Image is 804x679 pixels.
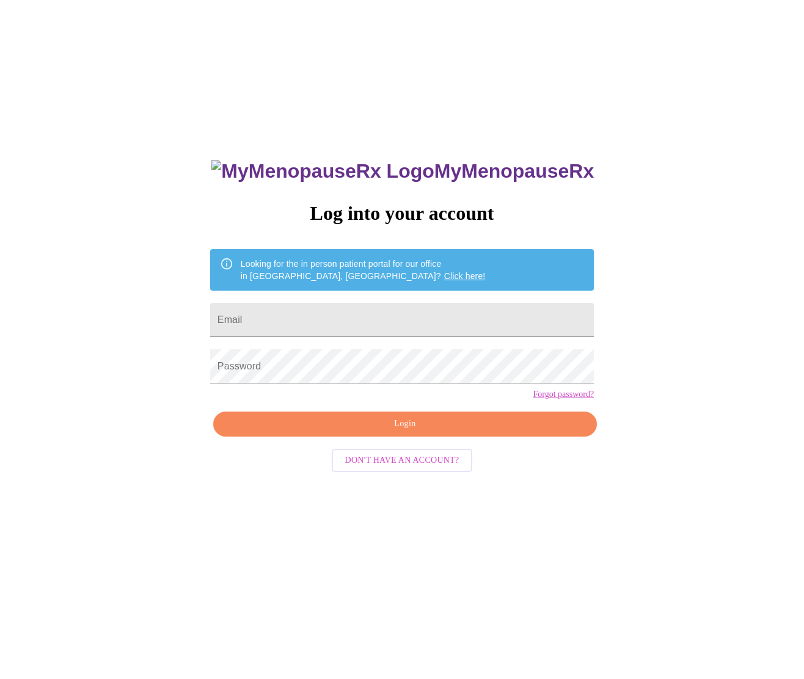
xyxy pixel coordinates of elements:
[211,160,594,183] h3: MyMenopauseRx
[210,202,594,225] h3: Log into your account
[211,160,434,183] img: MyMenopauseRx Logo
[533,390,594,399] a: Forgot password?
[241,253,486,287] div: Looking for the in person patient portal for our office in [GEOGRAPHIC_DATA], [GEOGRAPHIC_DATA]?
[332,449,473,473] button: Don't have an account?
[227,416,583,432] span: Login
[444,271,486,281] a: Click here!
[213,412,597,437] button: Login
[329,454,476,465] a: Don't have an account?
[345,453,459,468] span: Don't have an account?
